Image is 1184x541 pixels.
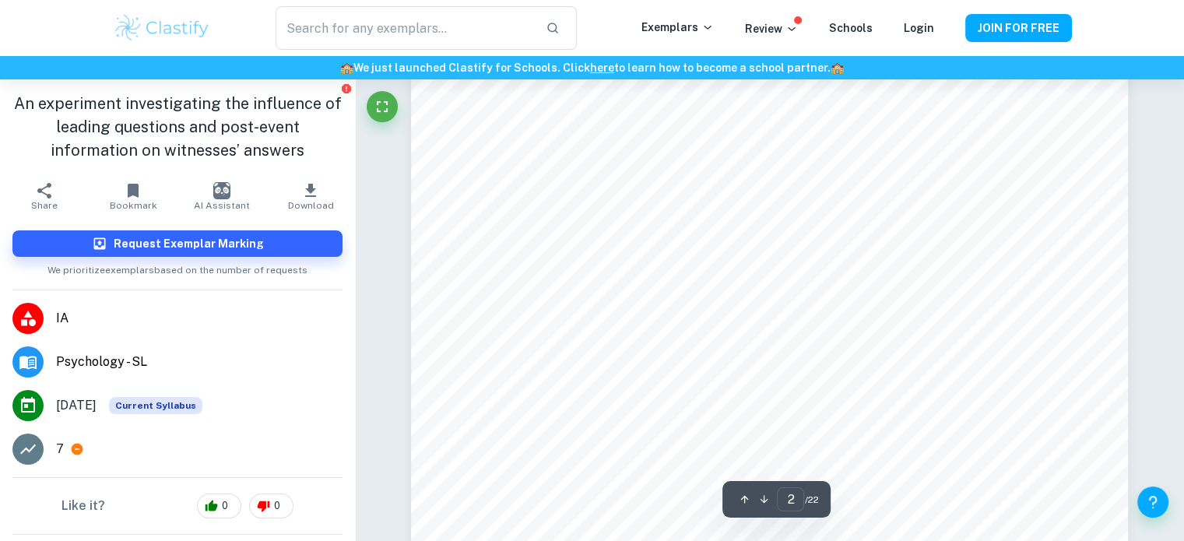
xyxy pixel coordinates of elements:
[590,61,614,74] a: here
[56,396,97,415] span: [DATE]
[745,20,798,37] p: Review
[113,12,212,44] img: Clastify logo
[276,6,532,50] input: Search for any exemplars...
[194,200,250,211] span: AI Assistant
[288,200,334,211] span: Download
[12,230,343,257] button: Request Exemplar Marking
[177,174,266,218] button: AI Assistant
[829,22,873,34] a: Schools
[1137,487,1168,518] button: Help and Feedback
[56,353,343,371] span: Psychology - SL
[109,397,202,414] span: Current Syllabus
[965,14,1072,42] button: JOIN FOR FREE
[89,174,177,218] button: Bookmark
[197,494,241,518] div: 0
[114,235,264,252] h6: Request Exemplar Marking
[367,91,398,122] button: Fullscreen
[3,59,1181,76] h6: We just launched Clastify for Schools. Click to learn how to become a school partner.
[109,397,202,414] div: This exemplar is based on the current syllabus. Feel free to refer to it for inspiration/ideas wh...
[213,182,230,199] img: AI Assistant
[110,200,157,211] span: Bookmark
[340,61,353,74] span: 🏫
[56,440,64,458] p: 7
[804,493,818,507] span: / 22
[47,257,307,277] span: We prioritize exemplars based on the number of requests
[340,83,352,94] button: Report issue
[213,498,237,514] span: 0
[641,19,714,36] p: Exemplars
[831,61,844,74] span: 🏫
[12,92,343,162] h1: An experiment investigating the influence of leading questions and post-event information on witn...
[61,497,105,515] h6: Like it?
[904,22,934,34] a: Login
[266,174,355,218] button: Download
[265,498,289,514] span: 0
[31,200,58,211] span: Share
[249,494,293,518] div: 0
[56,309,343,328] span: IA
